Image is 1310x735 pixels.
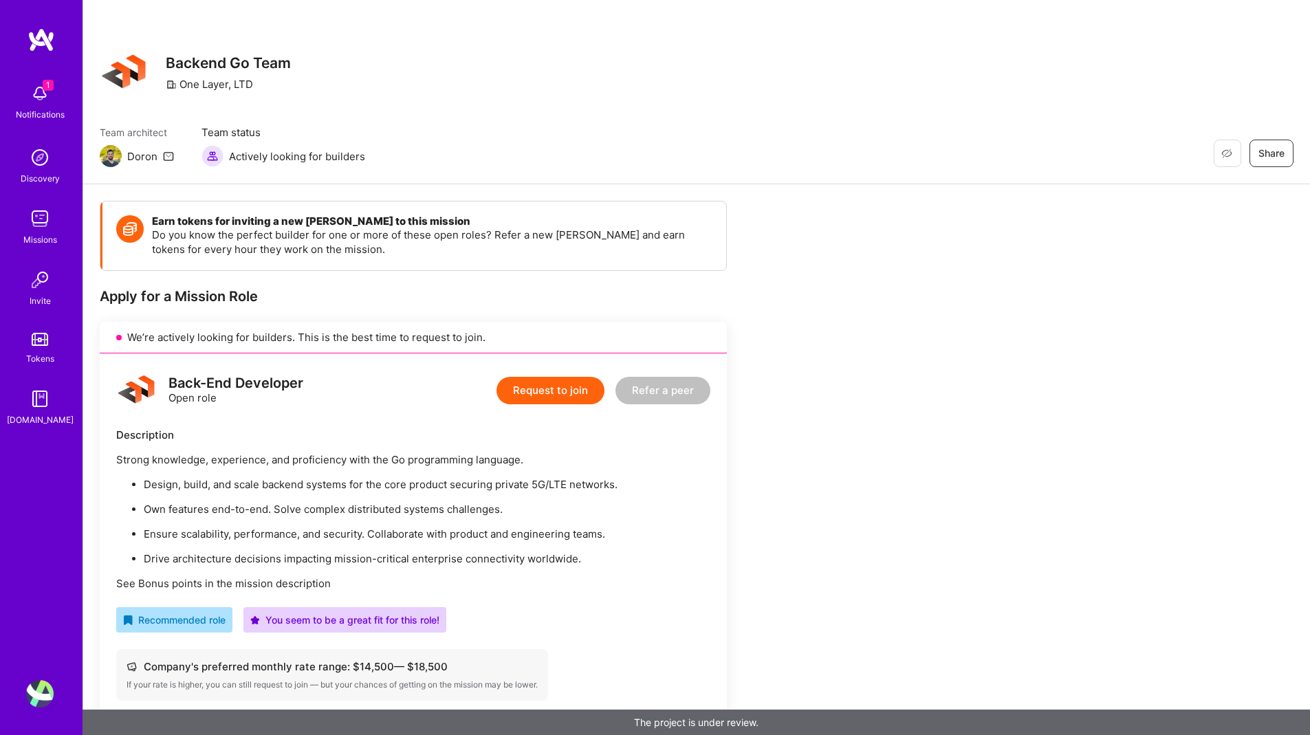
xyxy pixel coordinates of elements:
[116,428,710,442] div: Description
[100,145,122,167] img: Team Architect
[26,385,54,413] img: guide book
[229,149,365,164] span: Actively looking for builders
[100,48,149,98] img: Company Logo
[166,79,177,90] i: icon CompanyGray
[152,228,712,256] p: Do you know the perfect builder for one or more of these open roles? Refer a new [PERSON_NAME] an...
[201,125,365,140] span: Team status
[1258,146,1285,160] span: Share
[100,322,727,353] div: We’re actively looking for builders. This is the best time to request to join.
[26,80,54,107] img: bell
[250,613,439,627] div: You seem to be a great fit for this role!
[1249,140,1293,167] button: Share
[168,376,303,405] div: Open role
[127,659,538,674] div: Company's preferred monthly rate range: $ 14,500 — $ 18,500
[144,477,710,492] p: Design, build, and scale backend systems for the core product securing private 5G/LTE networks.
[127,149,157,164] div: Doron
[201,145,223,167] img: Actively looking for builders
[123,615,133,625] i: icon RecommendedBadge
[28,28,55,52] img: logo
[26,144,54,171] img: discovery
[30,294,51,308] div: Invite
[116,452,710,467] p: Strong knowledge, experience, and proficiency with the Go programming language.
[123,613,226,627] div: Recommended role
[43,80,54,91] span: 1
[127,679,538,690] div: If your rate is higher, you can still request to join — but your chances of getting on the missio...
[127,661,137,672] i: icon Cash
[116,576,710,591] p: See Bonus points in the mission description
[168,376,303,391] div: Back-End Developer
[26,680,54,707] img: User Avatar
[615,377,710,404] button: Refer a peer
[250,615,260,625] i: icon PurpleStar
[144,527,710,541] p: Ensure scalability, performance, and security. Collaborate with product and engineering teams.
[152,215,712,228] h4: Earn tokens for inviting a new [PERSON_NAME] to this mission
[26,205,54,232] img: teamwork
[100,287,727,305] div: Apply for a Mission Role
[144,551,710,566] p: Drive architecture decisions impacting mission-critical enterprise connectivity worldwide.
[496,377,604,404] button: Request to join
[26,266,54,294] img: Invite
[16,107,65,122] div: Notifications
[166,77,253,91] div: One Layer, LTD
[116,370,157,411] img: logo
[116,215,144,243] img: Token icon
[32,333,48,346] img: tokens
[166,54,291,72] h3: Backend Go Team
[83,710,1310,735] div: The project is under review.
[7,413,74,427] div: [DOMAIN_NAME]
[21,171,60,186] div: Discovery
[26,351,54,366] div: Tokens
[23,680,57,707] a: User Avatar
[163,151,174,162] i: icon Mail
[100,125,174,140] span: Team architect
[1221,148,1232,159] i: icon EyeClosed
[144,502,710,516] p: Own features end-to-end. Solve complex distributed systems challenges.
[23,232,57,247] div: Missions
